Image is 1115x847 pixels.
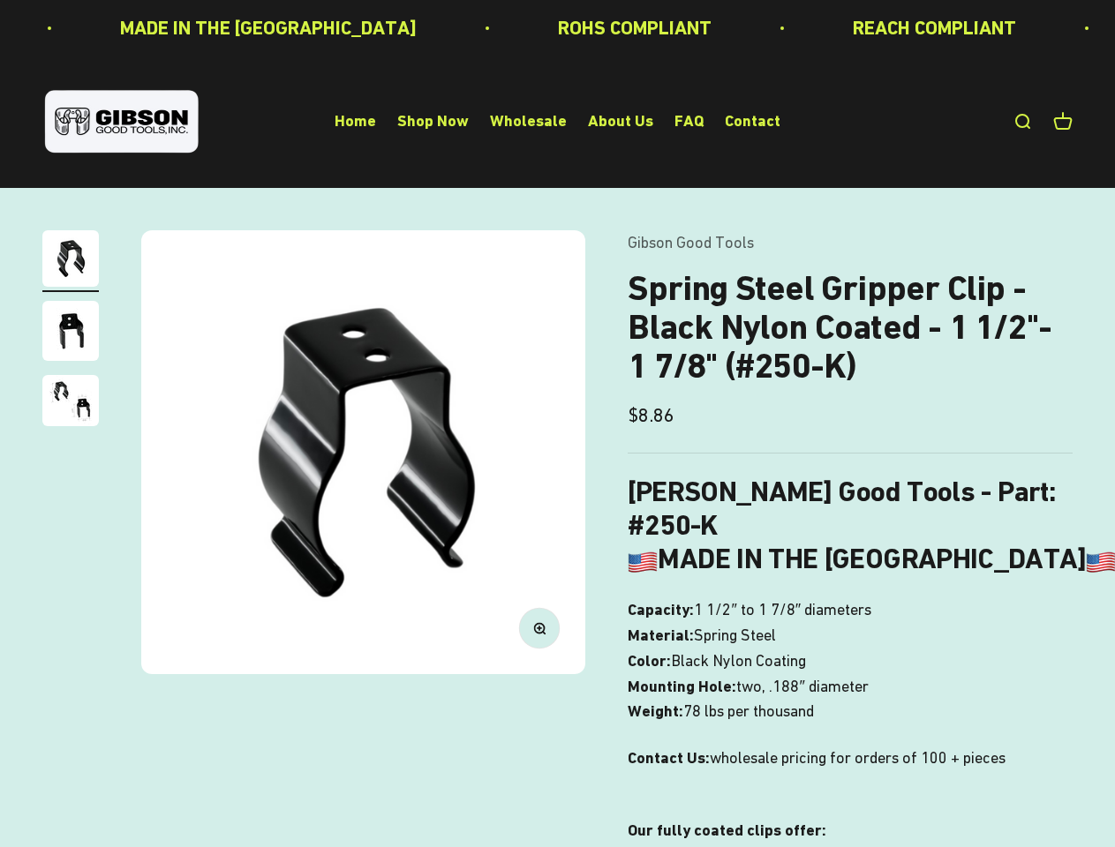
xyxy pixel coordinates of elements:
b: Material: [628,626,694,644]
a: Shop Now [397,112,469,131]
button: Go to item 2 [42,301,99,366]
img: Gripper clip, made & shipped from the USA! [42,230,99,287]
span: 78 lbs per thousand [683,699,814,724]
b: Color: [628,651,671,670]
span: two, .188″ diameter [736,674,868,700]
b: MADE IN THE [GEOGRAPHIC_DATA] [628,542,1115,575]
p: wholesale pricing for orders of 100 + pieces [628,746,1073,797]
button: Go to item 1 [42,230,99,292]
p: REACH COMPLIANT [847,12,1010,43]
b: Weight: [628,701,683,720]
a: FAQ [674,112,704,131]
span: Spring Steel [694,623,776,648]
p: MADE IN THE [GEOGRAPHIC_DATA] [114,12,411,43]
a: Contact [725,112,780,131]
a: Wholesale [490,112,567,131]
a: Gibson Good Tools [628,233,754,251]
b: [PERSON_NAME] Good Tools - Part: #250-K [628,475,1056,542]
strong: Our fully coated clips offer: [628,821,826,839]
b: Capacity: [628,600,694,618]
p: ROHS COMPLIANT [552,12,705,43]
a: About Us [588,112,653,131]
span: Black Nylon Coating [671,648,806,674]
button: Go to item 3 [42,375,99,431]
img: Gripper clip, made & shipped from the USA! [141,230,585,674]
img: close up of a spring steel gripper clip, tool clip, durable, secure holding, Excellent corrosion ... [42,301,99,361]
h1: Spring Steel Gripper Clip - Black Nylon Coated - 1 1/2"- 1 7/8" (#250-K) [628,269,1073,386]
strong: Contact Us: [628,748,710,767]
sale-price: $8.86 [628,400,674,431]
a: Home [335,112,376,131]
b: Mounting Hole: [628,677,736,695]
span: 1 1/2″ to 1 7/8″ diameters [694,597,871,623]
img: close up of a spring steel gripper clip, tool clip, durable, secure holding, Excellent corrosion ... [42,375,99,426]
